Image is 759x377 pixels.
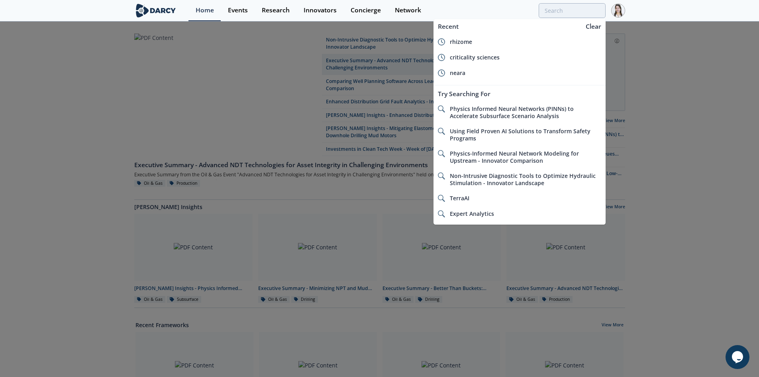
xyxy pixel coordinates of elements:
[450,105,574,120] span: Physics Informed Neural Networks (PINNs) to Accelerate Subsurface Scenario Analysis
[438,172,445,180] img: icon
[450,53,500,61] span: criticality sciences
[438,69,445,77] img: icon
[438,195,445,202] img: icon
[438,210,445,217] img: icon
[450,150,579,164] span: Physics-Informed Neural Network Modeling for Upstream - Innovator Comparison
[262,7,290,14] div: Research
[134,4,178,18] img: logo-wide.svg
[611,4,625,18] img: Profile
[228,7,248,14] div: Events
[196,7,214,14] div: Home
[450,69,465,77] span: neara
[450,172,596,187] span: Non-Intrusive Diagnostic Tools to Optimize Hydraulic Stimulation - Innovator Landscape
[304,7,337,14] div: Innovators
[438,128,445,135] img: icon
[395,7,421,14] div: Network
[351,7,381,14] div: Concierge
[438,150,445,157] img: icon
[583,22,604,31] div: Clear
[450,194,469,202] span: TerraAI
[539,3,606,18] input: Advanced Search
[433,19,581,34] div: Recent
[438,54,445,61] img: icon
[450,127,590,142] span: Using Field Proven AI Solutions to Transform Safety Programs
[450,210,494,217] span: Expert Analytics
[726,345,751,369] iframe: chat widget
[438,38,445,45] img: icon
[438,105,445,113] img: icon
[450,38,472,45] span: rhizome
[433,87,605,101] div: Try Searching For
